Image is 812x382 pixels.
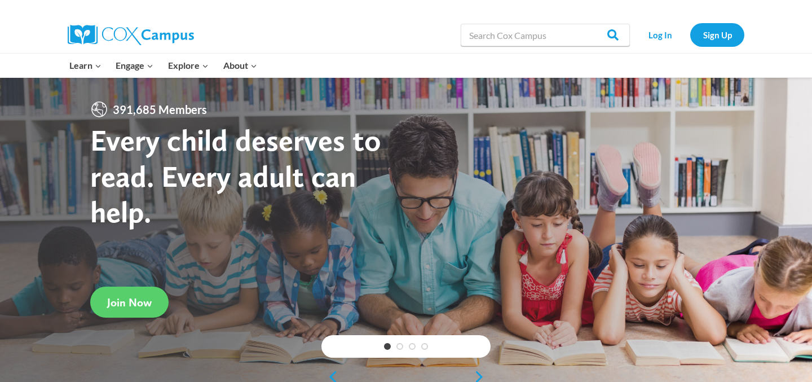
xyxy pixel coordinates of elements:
a: Sign Up [690,23,744,46]
span: Join Now [107,296,152,309]
a: 1 [384,343,391,350]
a: 3 [409,343,416,350]
span: Learn [69,58,101,73]
strong: Every child deserves to read. Every adult can help. [90,122,381,230]
span: Engage [116,58,153,73]
span: 391,685 Members [108,100,211,118]
img: Cox Campus [68,25,194,45]
input: Search Cox Campus [461,24,630,46]
span: Explore [168,58,209,73]
nav: Secondary Navigation [636,23,744,46]
a: Join Now [90,287,169,318]
span: About [223,58,257,73]
a: Log In [636,23,685,46]
a: 2 [396,343,403,350]
nav: Primary Navigation [62,54,264,77]
a: 4 [421,343,428,350]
